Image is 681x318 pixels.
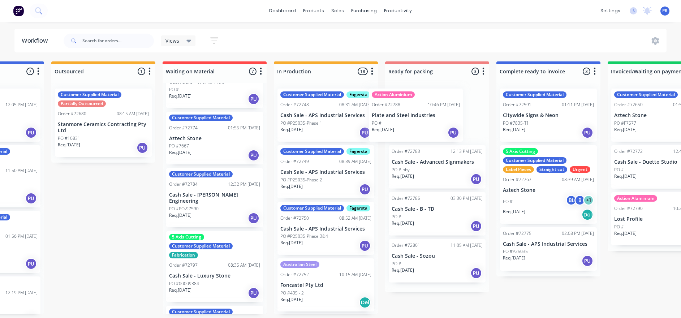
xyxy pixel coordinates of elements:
[165,37,179,44] span: Views
[166,68,237,75] input: Enter column name…
[138,68,145,75] span: 1
[299,5,328,16] div: products
[26,68,34,75] span: 7
[388,68,460,75] input: Enter column name…
[55,68,126,75] input: Enter column name…
[583,68,590,75] span: 3
[662,8,668,14] span: PR
[13,5,24,16] img: Factory
[22,36,51,45] div: Workflow
[266,5,299,16] a: dashboard
[500,68,571,75] input: Enter column name…
[597,5,624,16] div: settings
[358,68,368,75] span: 18
[380,5,415,16] div: productivity
[471,68,479,75] span: 3
[328,5,348,16] div: sales
[277,68,348,75] input: Enter column name…
[82,34,154,48] input: Search for orders...
[348,5,380,16] div: purchasing
[249,68,257,75] span: 7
